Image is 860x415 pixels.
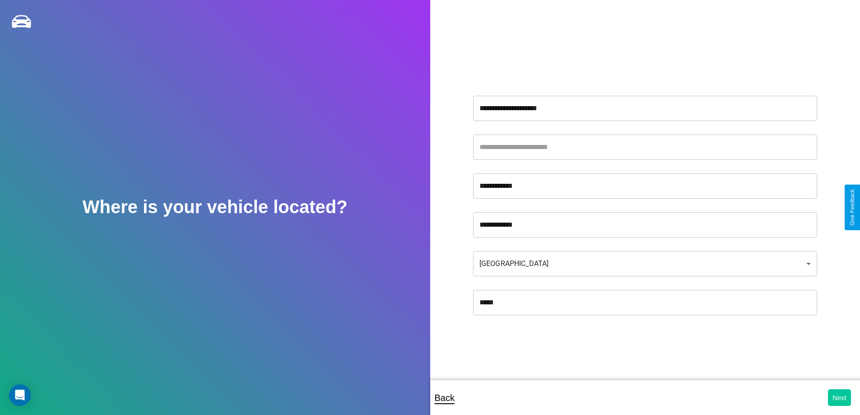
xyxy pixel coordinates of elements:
[9,384,31,406] div: Open Intercom Messenger
[828,389,851,406] button: Next
[435,390,455,406] p: Back
[473,251,817,276] div: [GEOGRAPHIC_DATA]
[83,197,348,217] h2: Where is your vehicle located?
[849,189,855,226] div: Give Feedback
